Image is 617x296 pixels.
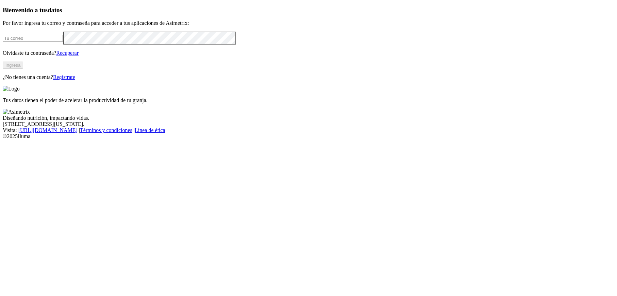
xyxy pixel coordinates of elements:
img: Logo [3,86,20,92]
p: ¿No tienes una cuenta? [3,74,614,80]
div: [STREET_ADDRESS][US_STATE]. [3,121,614,127]
p: Por favor ingresa tu correo y contraseña para acceder a tus aplicaciones de Asimetrix: [3,20,614,26]
div: Visita : | | [3,127,614,133]
img: Asimetrix [3,109,30,115]
span: datos [48,6,62,14]
a: Línea de ética [135,127,165,133]
p: Olvidaste tu contraseña? [3,50,614,56]
button: Ingresa [3,62,23,69]
a: [URL][DOMAIN_NAME] [18,127,78,133]
a: Términos y condiciones [80,127,132,133]
input: Tu correo [3,35,63,42]
div: Diseñando nutrición, impactando vidas. [3,115,614,121]
a: Recuperar [56,50,79,56]
h3: Bienvenido a tus [3,6,614,14]
div: © 2025 Iluma [3,133,614,139]
p: Tus datos tienen el poder de acelerar la productividad de tu granja. [3,97,614,103]
a: Regístrate [53,74,75,80]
